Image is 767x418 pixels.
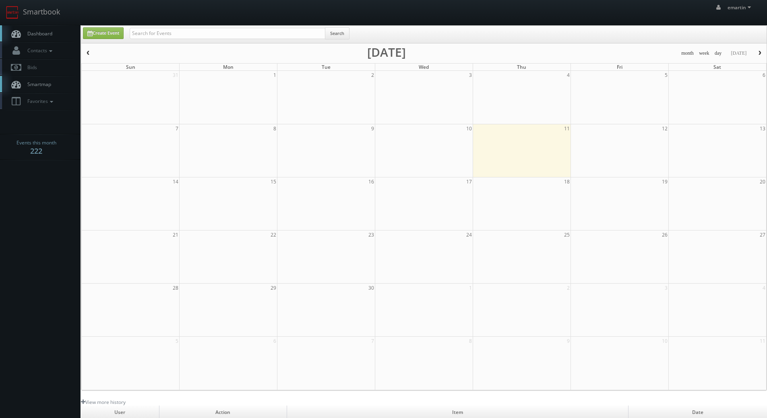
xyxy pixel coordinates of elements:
input: Search for Events [130,28,325,39]
span: 9 [566,337,571,345]
span: 31 [172,71,179,79]
span: Dashboard [23,30,52,37]
span: 3 [664,284,668,292]
span: Sat [713,64,721,70]
span: 11 [563,124,571,133]
span: 10 [465,124,473,133]
span: 10 [661,337,668,345]
span: 5 [664,71,668,79]
span: 1 [273,71,277,79]
span: 1 [468,284,473,292]
button: week [696,48,712,58]
span: 3 [468,71,473,79]
span: 21 [172,231,179,239]
span: 13 [759,124,766,133]
span: 18 [563,177,571,186]
span: 7 [175,124,179,133]
span: 7 [370,337,375,345]
span: 12 [661,124,668,133]
span: 6 [762,71,766,79]
span: 2 [370,71,375,79]
span: 9 [370,124,375,133]
span: 17 [465,177,473,186]
span: 29 [270,284,277,292]
span: Smartmap [23,81,51,88]
button: day [712,48,725,58]
button: Search [325,27,349,39]
span: Wed [419,64,429,70]
span: Contacts [23,47,54,54]
span: Favorites [23,98,55,105]
span: 23 [368,231,375,239]
span: 20 [759,177,766,186]
span: 19 [661,177,668,186]
span: Mon [223,64,234,70]
button: month [678,48,697,58]
span: 14 [172,177,179,186]
span: 22 [270,231,277,239]
span: Events this month [17,139,56,147]
span: emartin [728,4,753,11]
span: Fri [617,64,622,70]
strong: 222 [30,146,42,156]
span: Tue [322,64,331,70]
span: 4 [762,284,766,292]
button: [DATE] [728,48,749,58]
span: Sun [126,64,135,70]
span: 15 [270,177,277,186]
span: 6 [273,337,277,345]
span: 24 [465,231,473,239]
h2: [DATE] [367,48,406,56]
span: 8 [273,124,277,133]
span: 4 [566,71,571,79]
span: 8 [468,337,473,345]
span: 26 [661,231,668,239]
span: 2 [566,284,571,292]
a: Create Event [83,27,124,39]
img: smartbook-logo.png [6,6,19,19]
span: 11 [759,337,766,345]
span: Bids [23,64,37,71]
span: 25 [563,231,571,239]
span: 5 [175,337,179,345]
span: 16 [368,177,375,186]
span: 30 [368,284,375,292]
span: 27 [759,231,766,239]
span: Thu [517,64,526,70]
span: 28 [172,284,179,292]
a: View more history [81,399,126,406]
